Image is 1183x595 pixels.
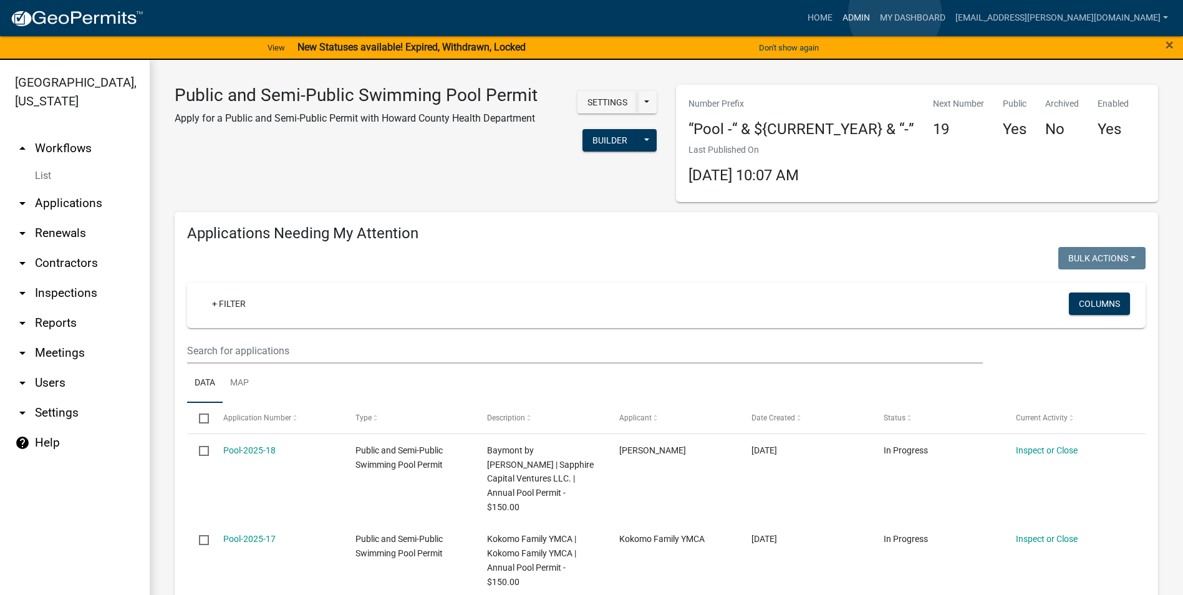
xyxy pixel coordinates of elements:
[754,37,824,58] button: Don't show again
[15,316,30,331] i: arrow_drop_down
[950,6,1173,30] a: [EMAIL_ADDRESS][PERSON_NAME][DOMAIN_NAME]
[202,293,256,315] a: + Filter
[751,534,777,544] span: 08/14/2025
[803,6,838,30] a: Home
[1016,445,1078,455] a: Inspect or Close
[1004,403,1136,433] datatable-header-cell: Current Activity
[1098,120,1129,138] h4: Yes
[343,403,475,433] datatable-header-cell: Type
[1166,36,1174,54] span: ×
[15,141,30,156] i: arrow_drop_up
[619,445,686,455] span: Kimberly Trilling
[187,364,223,404] a: Data
[1003,120,1026,138] h4: Yes
[15,196,30,211] i: arrow_drop_down
[15,226,30,241] i: arrow_drop_down
[933,120,984,138] h4: 19
[15,435,30,450] i: help
[175,85,538,106] h3: Public and Semi-Public Swimming Pool Permit
[15,405,30,420] i: arrow_drop_down
[688,167,799,184] span: [DATE] 10:07 AM
[223,414,291,422] span: Application Number
[487,445,594,512] span: Baymont by Wyndham Kokomo | Sapphire Capital Ventures LLC. | Annual Pool Permit - $150.00
[475,403,607,433] datatable-header-cell: Description
[1003,97,1026,110] p: Public
[751,414,795,422] span: Date Created
[355,534,443,558] span: Public and Semi-Public Swimming Pool Permit
[187,338,983,364] input: Search for applications
[688,97,914,110] p: Number Prefix
[15,346,30,360] i: arrow_drop_down
[619,534,705,544] span: Kokomo Family YMCA
[884,445,928,455] span: In Progress
[607,403,740,433] datatable-header-cell: Applicant
[884,414,905,422] span: Status
[15,286,30,301] i: arrow_drop_down
[1016,414,1068,422] span: Current Activity
[223,364,256,404] a: Map
[933,97,984,110] p: Next Number
[582,129,637,152] button: Builder
[355,445,443,470] span: Public and Semi-Public Swimming Pool Permit
[751,445,777,455] span: 08/14/2025
[175,111,538,126] p: Apply for a Public and Semi-Public Permit with Howard County Health Department
[211,403,343,433] datatable-header-cell: Application Number
[740,403,872,433] datatable-header-cell: Date Created
[884,534,928,544] span: In Progress
[187,225,1146,243] h4: Applications Needing My Attention
[1166,37,1174,52] button: Close
[187,403,211,433] datatable-header-cell: Select
[1016,534,1078,544] a: Inspect or Close
[297,41,526,53] strong: New Statuses available! Expired, Withdrawn, Locked
[487,414,525,422] span: Description
[15,256,30,271] i: arrow_drop_down
[223,445,276,455] a: Pool-2025-18
[1045,97,1079,110] p: Archived
[355,414,372,422] span: Type
[875,6,950,30] a: My Dashboard
[1098,97,1129,110] p: Enabled
[223,534,276,544] a: Pool-2025-17
[688,120,914,138] h4: “Pool -“ & ${CURRENT_YEAR} & “-”
[688,143,799,157] p: Last Published On
[577,91,637,114] button: Settings
[263,37,290,58] a: View
[1069,293,1130,315] button: Columns
[619,414,652,422] span: Applicant
[838,6,875,30] a: Admin
[487,534,576,586] span: Kokomo Family YMCA | Kokomo Family YMCA | Annual Pool Permit - $150.00
[1058,247,1146,269] button: Bulk Actions
[15,375,30,390] i: arrow_drop_down
[872,403,1004,433] datatable-header-cell: Status
[1045,120,1079,138] h4: No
